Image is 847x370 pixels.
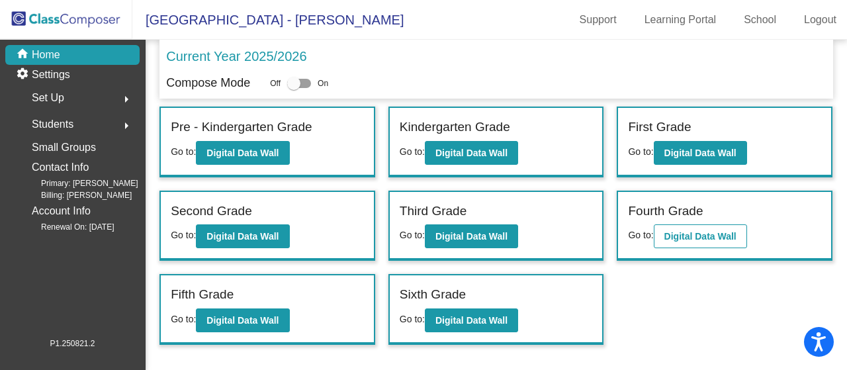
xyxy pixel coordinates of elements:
[166,46,306,66] p: Current Year 2025/2026
[400,314,425,324] span: Go to:
[435,315,508,326] b: Digital Data Wall
[628,202,703,221] label: Fourth Grade
[118,91,134,107] mat-icon: arrow_right
[32,202,91,220] p: Account Info
[400,146,425,157] span: Go to:
[171,202,252,221] label: Second Grade
[206,231,279,242] b: Digital Data Wall
[118,118,134,134] mat-icon: arrow_right
[20,221,114,233] span: Renewal On: [DATE]
[171,230,196,240] span: Go to:
[435,148,508,158] b: Digital Data Wall
[171,285,234,304] label: Fifth Grade
[425,224,518,248] button: Digital Data Wall
[196,308,289,332] button: Digital Data Wall
[733,9,787,30] a: School
[628,118,691,137] label: First Grade
[32,47,60,63] p: Home
[664,148,736,158] b: Digital Data Wall
[16,47,32,63] mat-icon: home
[654,224,747,248] button: Digital Data Wall
[425,141,518,165] button: Digital Data Wall
[793,9,847,30] a: Logout
[400,118,510,137] label: Kindergarten Grade
[435,231,508,242] b: Digital Data Wall
[171,314,196,324] span: Go to:
[32,115,73,134] span: Students
[425,308,518,332] button: Digital Data Wall
[270,77,281,89] span: Off
[32,67,70,83] p: Settings
[318,77,328,89] span: On
[634,9,727,30] a: Learning Portal
[16,67,32,83] mat-icon: settings
[196,141,289,165] button: Digital Data Wall
[20,177,138,189] span: Primary: [PERSON_NAME]
[166,74,250,92] p: Compose Mode
[206,315,279,326] b: Digital Data Wall
[20,189,132,201] span: Billing: [PERSON_NAME]
[171,118,312,137] label: Pre - Kindergarten Grade
[196,224,289,248] button: Digital Data Wall
[400,285,466,304] label: Sixth Grade
[400,230,425,240] span: Go to:
[32,158,89,177] p: Contact Info
[628,230,653,240] span: Go to:
[400,202,467,221] label: Third Grade
[664,231,736,242] b: Digital Data Wall
[654,141,747,165] button: Digital Data Wall
[569,9,627,30] a: Support
[32,89,64,107] span: Set Up
[628,146,653,157] span: Go to:
[32,138,96,157] p: Small Groups
[206,148,279,158] b: Digital Data Wall
[132,9,404,30] span: [GEOGRAPHIC_DATA] - [PERSON_NAME]
[171,146,196,157] span: Go to:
